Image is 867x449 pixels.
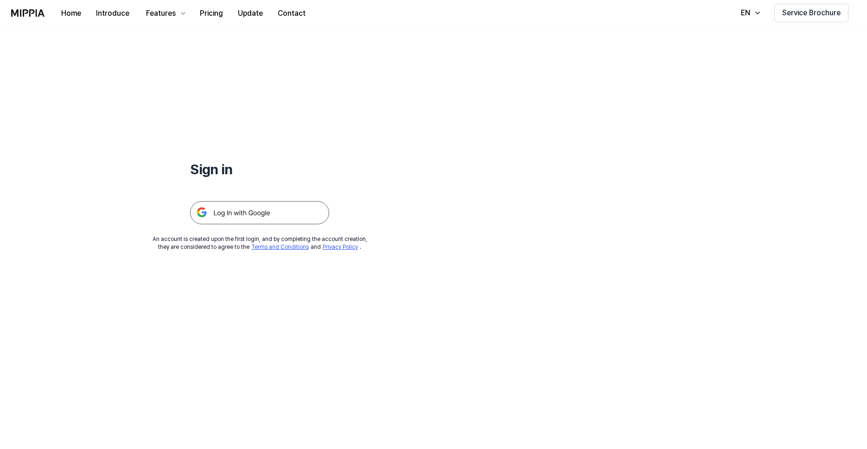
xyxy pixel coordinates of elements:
a: Update [230,0,270,26]
img: 구글 로그인 버튼 [190,201,329,224]
button: EN [732,4,767,22]
a: Privacy Policy [323,244,358,250]
img: logo [11,9,45,17]
button: Update [230,4,270,23]
div: EN [739,7,752,19]
button: Contact [270,4,313,23]
button: Home [54,4,89,23]
div: An account is created upon the first login, and by completing the account creation, they are cons... [153,235,367,251]
button: Introduce [89,4,137,23]
a: Terms and Conditions [251,244,309,250]
button: Service Brochure [774,4,848,22]
h1: Sign in [190,159,329,179]
button: Pricing [192,4,230,23]
div: Features [144,8,178,19]
button: Features [137,4,192,23]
